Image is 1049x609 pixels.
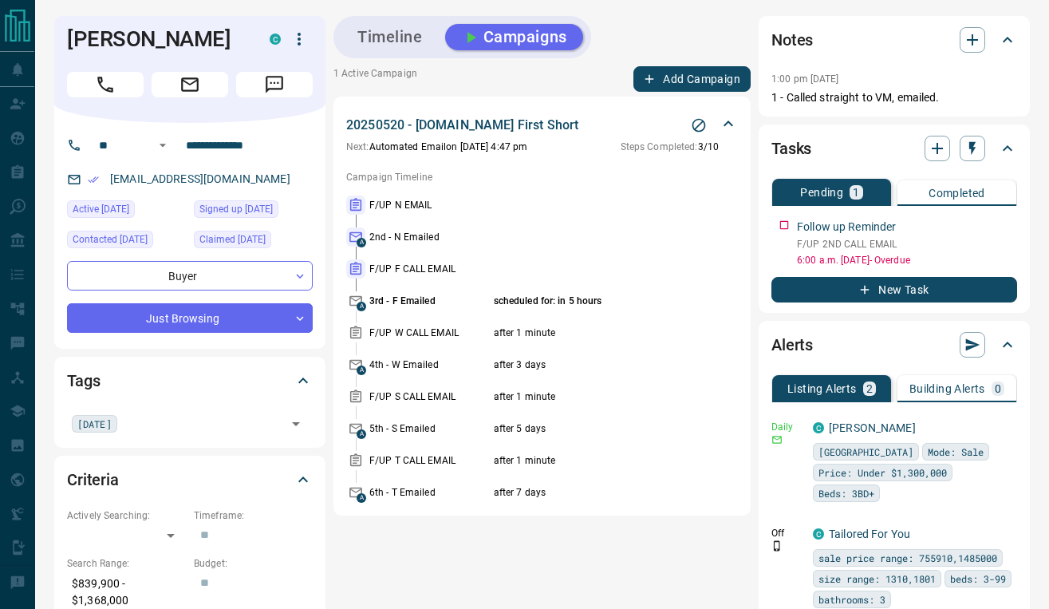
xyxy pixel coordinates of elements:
p: Actively Searching: [67,508,186,523]
p: Pending [800,187,843,198]
p: 6th - T Emailed [369,485,490,500]
p: Automated Email on [DATE] 4:47 pm [346,140,527,154]
p: Listing Alerts [787,383,857,394]
p: 1 Active Campaign [333,66,417,92]
p: Off [771,526,803,540]
p: Timeframe: [194,508,313,523]
span: Signed up [DATE] [199,201,273,217]
p: Building Alerts [909,383,985,394]
p: F/UP S CALL EMAIL [369,390,490,404]
p: after 1 minute [494,390,694,404]
p: F/UP T CALL EMAIL [369,453,490,468]
div: Mon Sep 08 2025 [194,200,313,223]
p: 2 [866,383,873,394]
span: Beds: 3BD+ [818,485,874,501]
svg: Email Verified [88,174,99,185]
h2: Notes [771,27,813,53]
p: after 3 days [494,358,694,372]
div: Alerts [771,326,1017,364]
p: 1 - Called straight to VM, emailed. [771,89,1017,106]
p: F/UP N EMAIL [369,198,490,212]
button: Open [285,413,307,435]
div: Tasks [771,129,1017,168]
span: Price: Under $1,300,000 [818,465,947,480]
div: Tags [67,362,313,400]
p: Completed [929,188,985,199]
p: after 5 days [494,421,694,436]
div: 20250520 - [DOMAIN_NAME] First ShortStop CampaignNext:Automated Emailon [DATE] 4:47 pmSteps Compl... [346,113,738,157]
p: F/UP W CALL EMAIL [369,326,490,340]
a: Tailored For You [829,528,910,540]
p: 1 [853,187,859,198]
div: Just Browsing [67,303,313,333]
div: Thu Sep 11 2025 [67,200,186,223]
p: Search Range: [67,556,186,571]
p: 3rd - F Emailed [369,294,490,308]
p: 0 [995,383,1001,394]
p: 5th - S Emailed [369,421,490,436]
span: Email [152,72,228,97]
span: [GEOGRAPHIC_DATA] [818,444,913,460]
h1: [PERSON_NAME] [67,26,246,52]
p: 20250520 - [DOMAIN_NAME] First Short [346,116,578,135]
svg: Email [771,434,783,445]
div: condos.ca [813,528,824,540]
span: sale price range: 755910,1485000 [818,550,997,566]
button: Stop Campaign [687,113,711,137]
div: Thu Sep 11 2025 [67,231,186,253]
h2: Tags [67,368,100,393]
a: [EMAIL_ADDRESS][DOMAIN_NAME] [110,172,290,185]
h2: Criteria [67,467,119,492]
p: F/UP 2ND CALL EMAIL [797,237,1017,251]
button: Add Campaign [633,66,751,92]
p: after 7 days [494,485,694,500]
span: bathrooms: 3 [818,591,885,607]
a: [PERSON_NAME] [829,421,916,434]
span: A [357,429,366,439]
p: Budget: [194,556,313,571]
span: beds: 3-99 [950,571,1006,587]
p: Campaign Timeline [346,170,738,184]
div: Thu Sep 11 2025 [194,231,313,253]
span: Call [67,72,144,97]
p: 1:00 pm [DATE] [771,73,839,85]
p: 6:00 a.m. [DATE] - Overdue [797,253,1017,267]
span: Mode: Sale [928,444,984,460]
p: F/UP F CALL EMAIL [369,262,490,276]
div: condos.ca [813,422,824,433]
button: Campaigns [445,24,583,50]
button: Open [153,136,172,155]
button: Timeline [341,24,439,50]
span: Active [DATE] [73,201,129,217]
div: condos.ca [270,34,281,45]
button: New Task [771,277,1017,303]
div: Notes [771,21,1017,59]
p: 2nd - N Emailed [369,230,490,244]
h2: Alerts [771,332,813,358]
p: after 1 minute [494,326,694,340]
p: 4th - W Emailed [369,358,490,372]
span: A [357,302,366,311]
span: A [357,366,366,375]
span: Message [236,72,313,97]
p: Follow up Reminder [797,219,896,235]
div: Criteria [67,461,313,499]
span: Claimed [DATE] [199,231,266,247]
div: Buyer [67,261,313,291]
span: Next: [346,141,369,152]
p: Daily [771,420,803,434]
p: 3 / 10 [621,140,719,154]
span: Contacted [DATE] [73,231,148,247]
span: [DATE] [77,416,112,432]
span: size range: 1310,1801 [818,571,936,587]
span: A [357,493,366,503]
span: A [357,238,366,247]
span: Steps Completed: [621,141,698,152]
p: scheduled for: in 5 hours [494,294,694,308]
svg: Push Notification Only [771,540,783,552]
h2: Tasks [771,136,811,161]
p: after 1 minute [494,453,694,468]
